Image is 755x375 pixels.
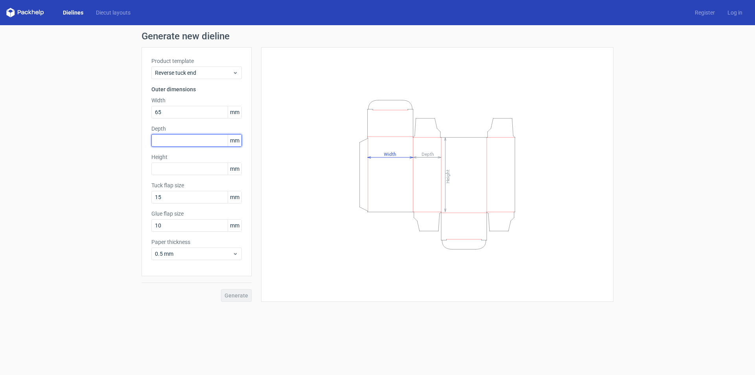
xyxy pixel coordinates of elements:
a: Dielines [57,9,90,17]
label: Tuck flap size [151,181,242,189]
label: Width [151,96,242,104]
h3: Outer dimensions [151,85,242,93]
h1: Generate new dieline [142,31,613,41]
span: 0.5 mm [155,250,232,258]
a: Register [689,9,721,17]
label: Glue flap size [151,210,242,218]
tspan: Height [445,169,451,183]
span: Reverse tuck end [155,69,232,77]
tspan: Width [384,151,396,157]
span: mm [228,220,241,231]
span: mm [228,191,241,203]
tspan: Depth [422,151,434,157]
label: Paper thickness [151,238,242,246]
span: mm [228,106,241,118]
span: mm [228,163,241,175]
label: Depth [151,125,242,133]
label: Height [151,153,242,161]
a: Diecut layouts [90,9,137,17]
span: mm [228,135,241,146]
a: Log in [721,9,749,17]
label: Product template [151,57,242,65]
